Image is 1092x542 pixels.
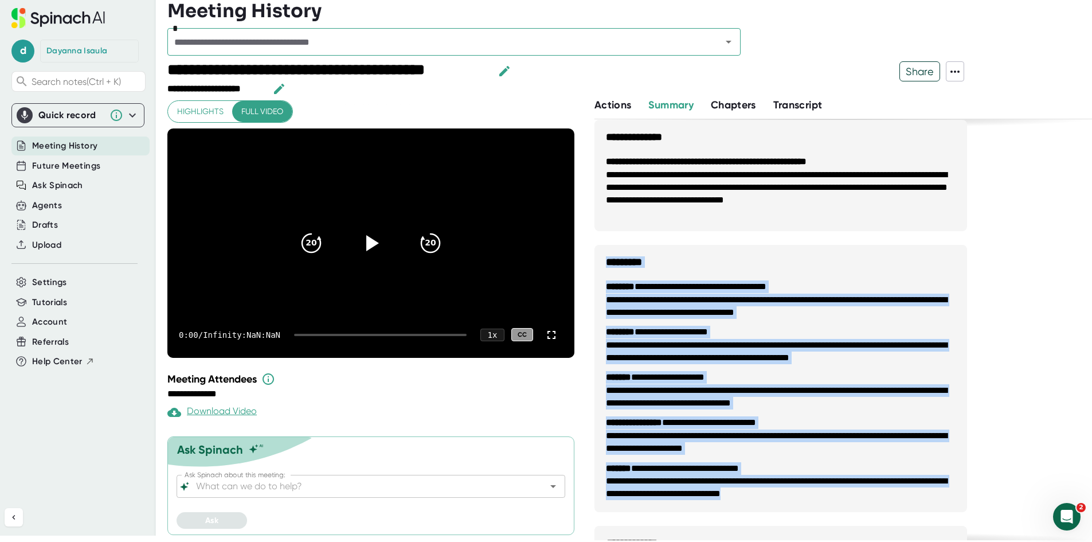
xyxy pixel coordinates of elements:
[648,99,693,111] span: Summary
[1053,503,1081,531] iframe: Intercom live chat
[32,355,95,368] button: Help Center
[545,478,561,494] button: Open
[32,355,83,368] span: Help Center
[17,104,139,127] div: Quick record
[32,76,142,87] span: Search notes (Ctrl + K)
[711,98,756,113] button: Chapters
[899,61,940,81] button: Share
[594,99,631,111] span: Actions
[194,478,528,494] input: What can we do to help?
[232,101,292,122] button: Full video
[241,104,283,119] span: Full video
[179,330,280,340] div: 0:00 / Infinity:NaN:NaN
[721,34,737,50] button: Open
[511,328,533,341] div: CC
[32,199,62,212] button: Agents
[177,104,224,119] span: Highlights
[32,159,100,173] button: Future Meetings
[32,239,61,252] button: Upload
[38,110,104,121] div: Quick record
[32,336,69,349] button: Referrals
[167,372,580,386] div: Meeting Attendees
[205,516,218,525] span: Ask
[900,61,940,81] span: Share
[1077,503,1086,512] span: 2
[11,40,34,63] span: d
[46,46,107,56] div: Dayanna Isaula
[594,98,631,113] button: Actions
[32,139,97,153] button: Meeting History
[167,405,257,419] div: Download Video
[711,99,756,111] span: Chapters
[773,98,823,113] button: Transcript
[168,101,233,122] button: Highlights
[177,443,243,457] div: Ask Spinach
[32,276,67,289] button: Settings
[5,508,23,527] button: Collapse sidebar
[177,512,247,529] button: Ask
[32,179,83,192] button: Ask Spinach
[773,99,823,111] span: Transcript
[32,296,67,309] button: Tutorials
[648,98,693,113] button: Summary
[32,315,67,329] button: Account
[480,329,504,341] div: 1 x
[32,219,58,232] button: Drafts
